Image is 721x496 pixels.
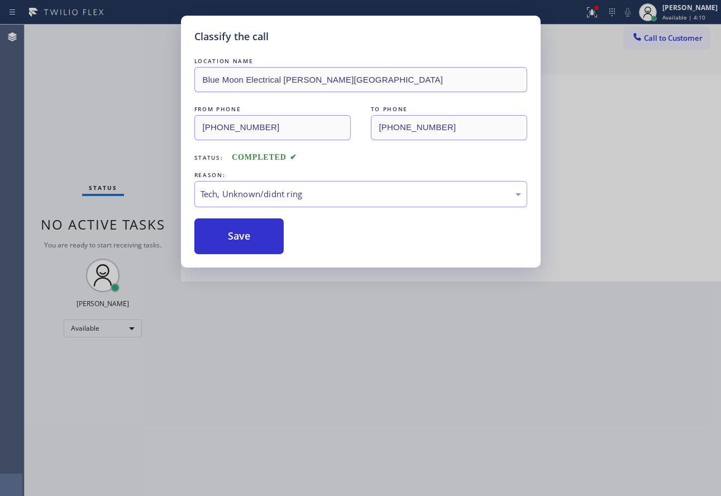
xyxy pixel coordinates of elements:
span: Status: [194,154,223,161]
div: Tech, Unknown/didnt ring [200,188,521,201]
span: COMPLETED [232,153,297,161]
input: From phone [194,115,351,140]
input: To phone [371,115,527,140]
div: FROM PHONE [194,103,351,115]
h5: Classify the call [194,29,269,44]
div: LOCATION NAME [194,55,527,67]
div: REASON: [194,169,527,181]
button: Save [194,218,284,254]
div: TO PHONE [371,103,527,115]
